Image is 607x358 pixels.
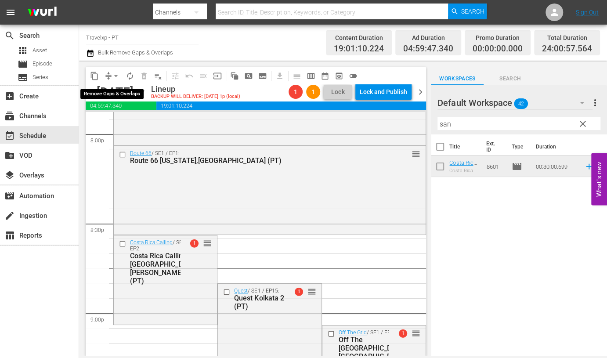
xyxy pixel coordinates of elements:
[324,85,352,99] button: Lock
[412,149,420,159] span: reorder
[190,239,199,248] span: 1
[258,72,267,80] span: subtitles_outlined
[4,91,15,101] span: Create
[234,288,248,294] a: Quest
[18,45,28,56] span: Asset
[360,84,407,100] div: Lock and Publish
[203,239,212,248] span: reorder
[234,294,285,311] div: Quest Kolkata 2 (PT)
[256,69,270,83] span: Create Series Block
[532,156,581,177] td: 00:30:00.699
[154,72,163,80] span: playlist_remove_outlined
[506,134,531,159] th: Type
[412,329,420,338] span: reorder
[576,9,599,16] a: Sign Out
[33,59,52,68] span: Episode
[86,101,156,110] span: 04:59:47.340
[33,46,47,55] span: Asset
[165,67,182,84] span: Customize Events
[87,69,101,83] span: Copy Lineup
[295,288,303,296] span: 1
[289,88,303,95] span: 1
[483,156,508,177] td: 8601
[4,30,15,41] span: Search
[531,134,583,159] th: Duration
[514,94,528,113] span: 42
[578,119,588,129] span: clear
[461,4,484,19] span: Search
[97,49,173,56] span: Bulk Remove Gaps & Overlaps
[137,69,151,83] span: Select an event to delete
[307,72,315,80] span: calendar_view_week_outlined
[542,32,592,44] div: Total Duration
[90,72,99,80] span: content_copy
[156,101,426,110] span: 19:01:10.224
[130,239,173,246] a: Costa Rica Calling
[18,59,28,69] span: Episode
[4,150,15,161] span: VOD
[327,87,348,97] span: Lock
[4,230,15,241] span: Reports
[151,69,165,83] span: Clear Lineup
[473,44,523,54] span: 00:00:00.000
[203,239,212,247] button: reorder
[104,72,113,80] span: compress
[182,69,196,83] span: Revert to Primary Episode
[18,72,28,83] span: Series
[484,74,536,83] span: Search
[112,72,120,80] span: arrow_drop_down
[151,94,240,100] div: BACKUP WILL DELIVER: [DATE] 1p (local)
[449,168,480,174] div: Costa Rica Calling [GEOGRAPHIC_DATA][PERSON_NAME]
[591,153,607,205] button: Open Feedback Widget
[349,72,358,80] span: toggle_off
[130,156,379,165] div: Route 66 [US_STATE],[GEOGRAPHIC_DATA] (PT)
[33,73,48,82] span: Series
[86,87,97,98] span: chevron_left
[334,44,384,54] span: 19:01:10.224
[130,252,191,285] div: Costa Rica Calling [GEOGRAPHIC_DATA][PERSON_NAME] (PT)
[584,162,594,171] svg: Add to Schedule
[234,288,285,311] div: / SE1 / EP15:
[4,210,15,221] span: Ingestion
[415,87,426,98] span: chevron_right
[126,72,134,80] span: autorenew_outlined
[4,191,15,201] span: Automation
[403,32,453,44] div: Ad Duration
[21,2,63,23] img: ans4CAIJ8jUAAAAAAAAAAAAAAAAAAAAAAAAgQb4GAAAAAAAAAAAAAAAAAAAAAAAAJMjXAAAAAAAAAAAAAAAAAAAAAAAAgAT5G...
[230,72,239,80] span: auto_awesome_motion_outlined
[151,84,240,94] div: Lineup
[339,329,367,336] a: Off The Grid
[355,84,412,100] button: Lock and Publish
[4,170,15,181] span: Overlays
[307,287,316,296] button: reorder
[412,329,420,337] button: reorder
[97,85,134,99] div: [DATE]
[403,44,453,54] span: 04:59:47.340
[590,92,600,113] button: more_vert
[431,74,484,83] span: Workspaces
[5,7,16,18] span: menu
[335,72,343,80] span: preview_outlined
[473,32,523,44] div: Promo Duration
[542,44,592,54] span: 24:00:57.564
[590,98,600,108] span: more_vert
[399,329,407,338] span: 1
[244,72,253,80] span: pageview_outlined
[306,88,320,95] span: 1
[575,116,589,130] button: clear
[123,69,137,83] span: Loop Content
[270,67,287,84] span: Download as CSV
[449,159,479,199] a: Costa Rica Calling [GEOGRAPHIC_DATA][PERSON_NAME] (PT)
[448,4,487,19] button: Search
[412,149,420,158] button: reorder
[242,69,256,83] span: Create Search Block
[130,150,152,156] a: Route 66
[481,134,506,159] th: Ext. ID
[130,239,191,285] div: / SE1 / EP2:
[321,72,329,80] span: date_range_outlined
[4,130,15,141] span: Schedule
[130,150,379,165] div: / SE1 / EP1:
[4,111,15,121] span: Channels
[437,90,593,115] div: Default Workspace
